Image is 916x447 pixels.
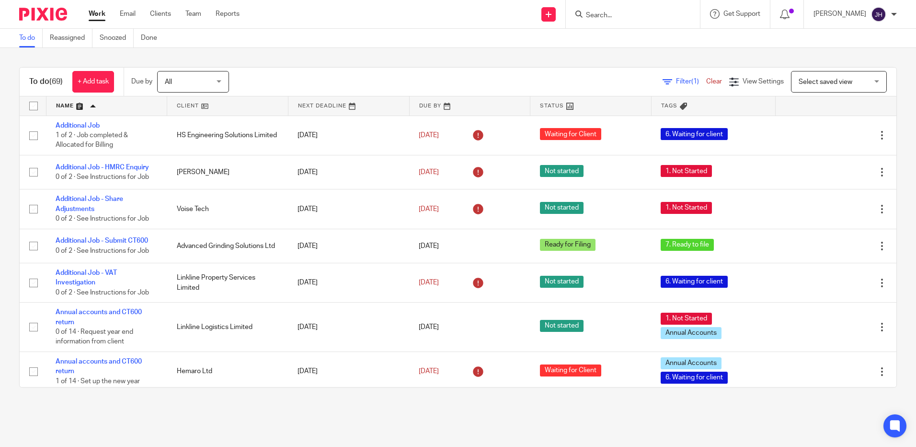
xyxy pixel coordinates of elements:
a: Additional Job - Submit CT600 [56,237,148,244]
span: [DATE] [419,243,439,249]
h1: To do [29,77,63,87]
span: [DATE] [419,169,439,176]
img: Pixie [19,8,67,21]
a: Reassigned [50,29,92,47]
a: Clients [150,9,171,19]
span: Not started [540,202,584,214]
span: Get Support [723,11,760,17]
span: [DATE] [419,206,439,212]
td: Hemaro Ltd [167,352,288,391]
td: Linkline Logistics Limited [167,303,288,352]
span: [DATE] [419,279,439,286]
span: All [165,79,172,85]
a: Additional Job - Share Adjustments [56,196,123,212]
p: Due by [131,77,152,86]
input: Search [585,12,671,20]
span: 6. Waiting for client [661,128,728,140]
td: HS Engineering Solutions Limited [167,116,288,155]
td: [DATE] [288,303,409,352]
span: 0 of 2 · See Instructions for Job [56,215,149,222]
span: Waiting for Client [540,365,601,376]
span: Annual Accounts [661,357,721,369]
a: Done [141,29,164,47]
span: 6. Waiting for client [661,276,728,288]
span: 7. Ready to file [661,239,714,251]
span: [DATE] [419,368,439,375]
span: [DATE] [419,324,439,330]
a: Email [120,9,136,19]
td: [DATE] [288,189,409,229]
a: Additional Job - VAT Investigation [56,270,117,286]
span: Not started [540,165,584,177]
span: (69) [49,78,63,85]
td: Linkline Property Services Limited [167,263,288,303]
span: 0 of 2 · See Instructions for Job [56,247,149,254]
span: 1. Not Started [661,313,712,325]
span: 0 of 2 · See Instructions for Job [56,174,149,180]
span: [DATE] [419,132,439,139]
a: Annual accounts and CT600 return [56,358,142,375]
p: [PERSON_NAME] [813,9,866,19]
a: Clear [706,78,722,85]
a: To do [19,29,43,47]
a: Additional Job [56,122,100,129]
td: [DATE] [288,155,409,189]
span: 1 of 2 · Job completed & Allocated for Billing [56,132,128,149]
span: Not started [540,276,584,288]
a: + Add task [72,71,114,93]
img: svg%3E [871,7,886,22]
span: 1. Not Started [661,202,712,214]
span: Waiting for Client [540,128,601,140]
span: 0 of 14 · Request year end information from client [56,329,133,345]
span: (1) [691,78,699,85]
span: 1. Not Started [661,165,712,177]
a: Annual accounts and CT600 return [56,309,142,325]
span: 6. Waiting for client [661,372,728,384]
span: Select saved view [799,79,852,85]
a: Reports [216,9,240,19]
span: 0 of 2 · See Instructions for Job [56,289,149,296]
td: [DATE] [288,352,409,391]
a: Team [185,9,201,19]
td: [PERSON_NAME] [167,155,288,189]
td: [DATE] [288,116,409,155]
td: [DATE] [288,229,409,263]
td: Advanced Grinding Solutions Ltd [167,229,288,263]
span: Tags [661,103,677,108]
span: Ready for Filing [540,239,595,251]
span: Annual Accounts [661,327,721,339]
a: Additional Job - HMRC Enquiry [56,164,149,171]
span: View Settings [743,78,784,85]
td: [DATE] [288,263,409,303]
span: 1 of 14 · Set up the new year [56,378,140,385]
a: Work [89,9,105,19]
span: Not started [540,320,584,332]
td: Voise Tech [167,189,288,229]
span: Filter [676,78,706,85]
a: Snoozed [100,29,134,47]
